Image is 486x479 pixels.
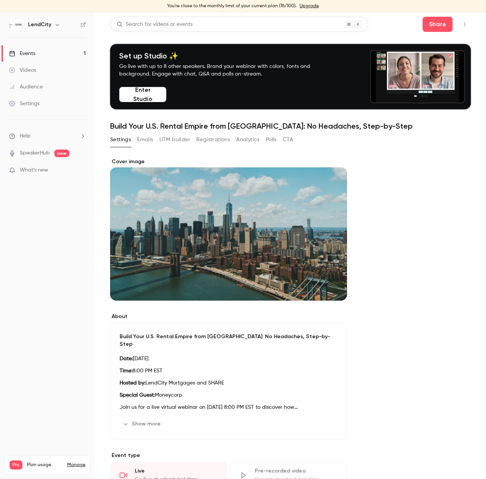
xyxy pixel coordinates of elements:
span: new [54,150,69,157]
p: Moneycorp [120,391,338,400]
button: Registrations [196,134,230,146]
span: Plan usage [27,462,63,468]
button: Polls [266,134,277,146]
button: Enter Studio [119,87,166,102]
strong: Date: [120,356,133,361]
strong: Special Guest: [120,392,155,398]
button: Settings [110,134,131,146]
p: Event type [110,452,347,459]
p: 8:00 PM EST [120,366,338,375]
p: LendCity Mortgages and SHARE [120,378,338,388]
a: Manage [67,462,85,468]
button: Analytics [236,134,260,146]
div: Live [135,467,218,475]
img: LendCity [9,19,22,31]
a: Upgrade [300,3,319,9]
p: Join us for a live virtual webinar on [DATE] 8:00 PM EST to discover how [DEMOGRAPHIC_DATA] are s... [120,403,338,412]
div: Videos [9,66,36,74]
button: CTA [283,134,293,146]
button: UTM builder [159,134,190,146]
button: Emails [137,134,153,146]
label: About [110,313,347,320]
div: Audience [9,83,43,91]
h4: Set up Studio ✨ [119,51,328,60]
span: Pro [9,460,22,470]
div: Pre-recorded video [255,467,338,475]
p: Go live with up to 8 other speakers. Brand your webinar with colors, fonts and background. Engage... [119,63,328,78]
span: What's new [20,166,48,174]
h6: LendCity [28,21,51,28]
label: Cover image [110,158,347,165]
button: Show more [120,418,165,430]
div: Settings [9,100,39,107]
strong: Time: [120,368,133,373]
strong: Hosted by: [120,380,145,386]
p: Build Your U.S. Rental Empire from [GEOGRAPHIC_DATA]: No Headaches, Step-by-Step [120,333,338,348]
div: Events [9,50,35,57]
span: Help [20,132,31,140]
a: SpeakerHub [20,149,50,157]
p: [DATE] [120,354,338,363]
button: Share [423,17,453,32]
div: Search for videos or events [117,20,193,28]
section: Cover image [110,158,347,301]
li: help-dropdown-opener [9,132,86,140]
h1: Build Your U.S. Rental Empire from [GEOGRAPHIC_DATA]: No Headaches, Step-by-Step [110,121,471,131]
